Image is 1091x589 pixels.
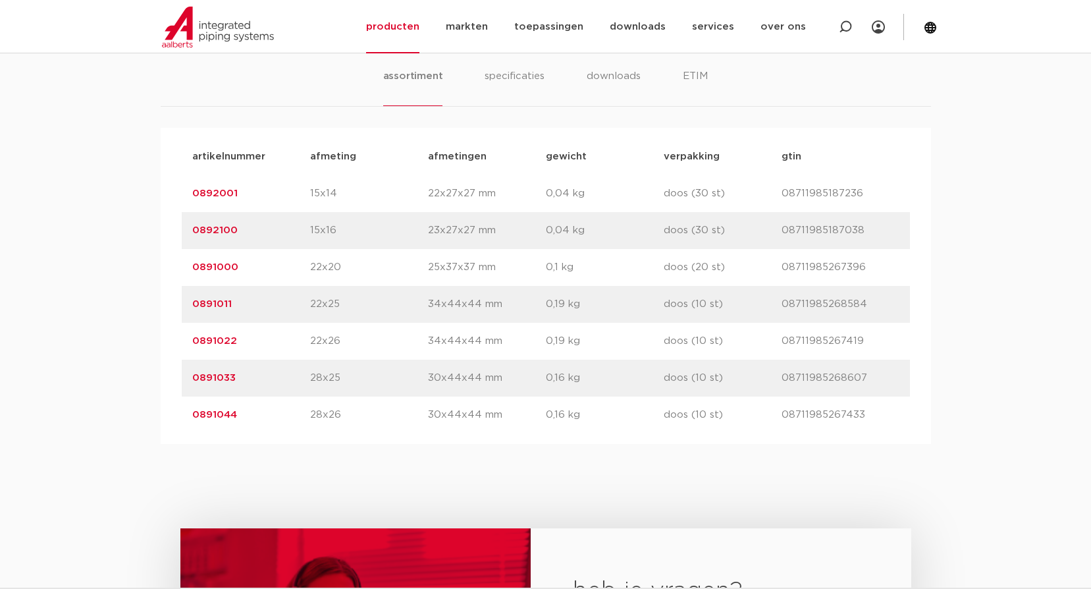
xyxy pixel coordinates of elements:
[587,69,641,106] li: downloads
[192,373,236,383] a: 0891033
[192,299,232,309] a: 0891011
[664,370,782,386] p: doos (10 st)
[546,333,664,349] p: 0,19 kg
[664,260,782,275] p: doos (20 st)
[782,186,899,202] p: 08711985187236
[310,260,428,275] p: 22x20
[428,260,546,275] p: 25x37x37 mm
[546,223,664,238] p: 0,04 kg
[428,370,546,386] p: 30x44x44 mm
[310,407,428,423] p: 28x26
[782,223,899,238] p: 08711985187038
[782,296,899,312] p: 08711985268584
[310,186,428,202] p: 15x14
[485,69,545,106] li: specificaties
[664,223,782,238] p: doos (30 st)
[192,225,238,235] a: 0892100
[664,333,782,349] p: doos (10 st)
[310,149,428,165] p: afmeting
[782,407,899,423] p: 08711985267433
[192,149,310,165] p: artikelnummer
[683,69,708,106] li: ETIM
[664,407,782,423] p: doos (10 st)
[310,296,428,312] p: 22x25
[192,336,237,346] a: 0891022
[782,333,899,349] p: 08711985267419
[310,223,428,238] p: 15x16
[546,149,664,165] p: gewicht
[546,370,664,386] p: 0,16 kg
[383,69,443,106] li: assortiment
[546,296,664,312] p: 0,19 kg
[192,188,238,198] a: 0892001
[310,333,428,349] p: 22x26
[782,149,899,165] p: gtin
[428,149,546,165] p: afmetingen
[192,262,238,272] a: 0891000
[664,149,782,165] p: verpakking
[192,410,237,420] a: 0891044
[428,407,546,423] p: 30x44x44 mm
[310,370,428,386] p: 28x25
[546,260,664,275] p: 0,1 kg
[664,296,782,312] p: doos (10 st)
[428,333,546,349] p: 34x44x44 mm
[428,223,546,238] p: 23x27x27 mm
[782,260,899,275] p: 08711985267396
[428,296,546,312] p: 34x44x44 mm
[664,186,782,202] p: doos (30 st)
[428,186,546,202] p: 22x27x27 mm
[546,186,664,202] p: 0,04 kg
[782,370,899,386] p: 08711985268607
[546,407,664,423] p: 0,16 kg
